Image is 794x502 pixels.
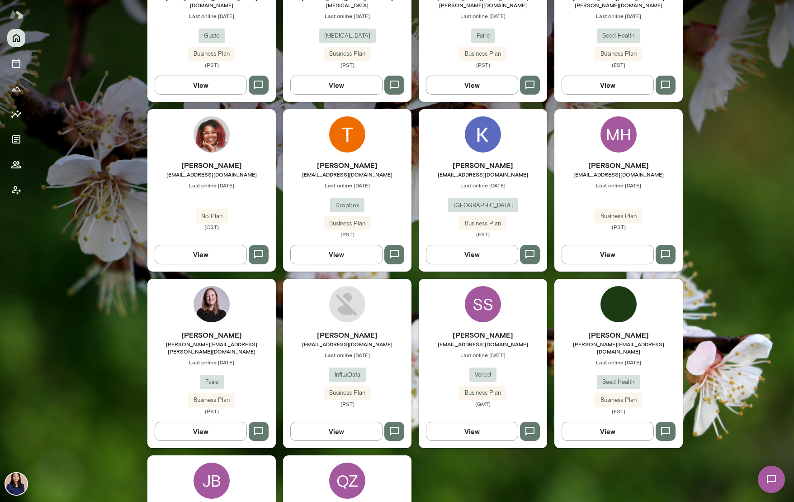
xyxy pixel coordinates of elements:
button: Members [7,156,25,174]
h6: [PERSON_NAME] [419,330,547,340]
span: Last online [DATE] [283,351,411,359]
button: View [155,76,247,95]
button: View [426,422,518,441]
span: Business Plan [595,49,642,58]
span: Faire [471,31,495,40]
span: Last online [DATE] [554,12,683,19]
span: Last online [DATE] [419,182,547,189]
button: View [290,245,383,264]
h6: [PERSON_NAME] [147,330,276,340]
button: Sessions [7,54,25,72]
button: View [155,245,247,264]
span: [PERSON_NAME][EMAIL_ADDRESS][DOMAIN_NAME] [554,340,683,355]
button: View [290,76,383,95]
span: Business Plan [188,396,235,405]
div: QZ [329,463,365,499]
button: Home [7,29,25,47]
span: [EMAIL_ADDRESS][DOMAIN_NAME] [554,171,683,178]
span: Last online [DATE] [283,12,411,19]
span: (EST) [554,407,683,415]
h6: [PERSON_NAME] [554,160,683,171]
button: Insights [7,105,25,123]
span: Business Plan [459,49,506,58]
img: Kevin Rippon [465,116,501,153]
img: Leah Kim [5,473,27,495]
span: (PST) [147,407,276,415]
span: [MEDICAL_DATA] [319,31,376,40]
img: Mento [9,6,24,23]
span: Last online [DATE] [147,182,276,189]
span: Last online [DATE] [419,12,547,19]
span: Seed Health [597,31,640,40]
span: Last online [DATE] [283,182,411,189]
button: Documents [7,130,25,148]
span: Faire [200,378,224,387]
img: Destynnie Tran [329,286,365,322]
button: View [426,76,518,95]
span: No Plan [196,212,228,221]
button: View [290,422,383,441]
span: (PST) [283,230,411,238]
span: (GMT) [419,400,547,407]
div: MH [600,116,637,153]
span: Business Plan [459,219,506,228]
span: [EMAIL_ADDRESS][DOMAIN_NAME] [419,340,547,348]
button: View [562,422,654,441]
span: Last online [DATE] [147,12,276,19]
span: [EMAIL_ADDRESS][DOMAIN_NAME] [419,171,547,178]
span: [PERSON_NAME][EMAIL_ADDRESS][PERSON_NAME][DOMAIN_NAME] [147,340,276,355]
span: Business Plan [324,49,371,58]
h6: [PERSON_NAME] [147,160,276,171]
img: Sara Beatty [194,286,230,322]
button: View [562,76,654,95]
span: (CST) [147,223,276,230]
span: Last online [DATE] [554,182,683,189]
button: Client app [7,181,25,199]
span: (PST) [283,61,411,68]
span: [EMAIL_ADDRESS][DOMAIN_NAME] [147,171,276,178]
h6: [PERSON_NAME] [419,160,547,171]
span: (EST) [419,230,547,238]
img: Theresa Ma [329,116,365,153]
span: Business Plan [459,388,506,397]
span: Business Plan [595,396,642,405]
button: View [562,245,654,264]
span: Business Plan [595,212,642,221]
span: InfluxData [329,370,366,379]
span: (PST) [283,400,411,407]
span: Gusto [198,31,225,40]
img: Monica Chin [600,286,637,322]
button: View [426,245,518,264]
button: Growth Plan [7,80,25,98]
span: (PST) [419,61,547,68]
span: Business Plan [324,388,371,397]
span: (PST) [554,223,683,230]
span: Last online [DATE] [419,351,547,359]
span: [EMAIL_ADDRESS][DOMAIN_NAME] [283,171,411,178]
h6: [PERSON_NAME] [283,160,411,171]
span: (EST) [554,61,683,68]
span: Dropbox [330,201,364,210]
span: [EMAIL_ADDRESS][DOMAIN_NAME] [283,340,411,348]
img: Brittany Canty [194,116,230,153]
span: Last online [DATE] [147,359,276,366]
span: (PST) [147,61,276,68]
span: Vercel [469,370,496,379]
span: Business Plan [324,219,371,228]
button: View [155,422,247,441]
span: Business Plan [188,49,235,58]
span: [GEOGRAPHIC_DATA] [448,201,518,210]
div: JB [194,463,230,499]
span: Last online [DATE] [554,359,683,366]
div: SS [465,286,501,322]
h6: [PERSON_NAME] [283,330,411,340]
span: Seed Health [597,378,640,387]
h6: [PERSON_NAME] [554,330,683,340]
